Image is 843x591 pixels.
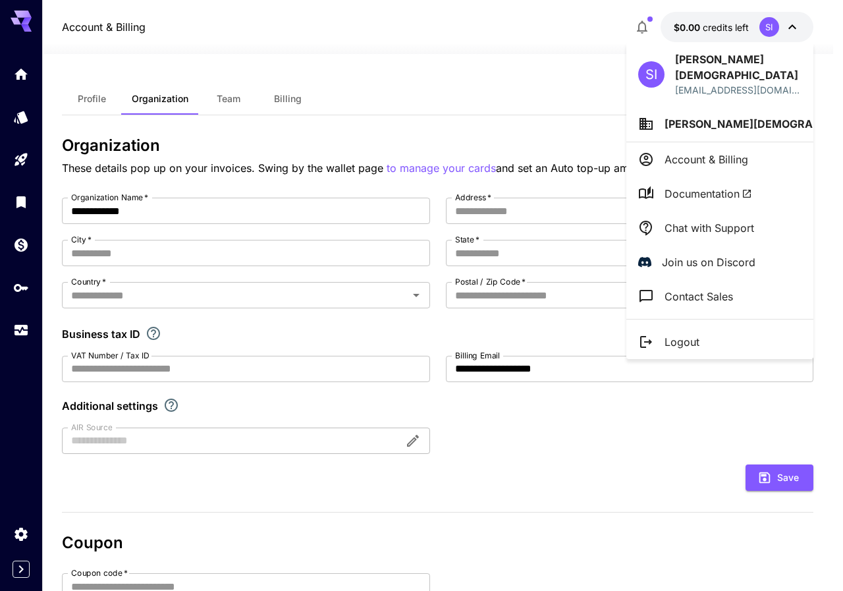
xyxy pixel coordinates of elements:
[675,83,802,97] p: [EMAIL_ADDRESS][DOMAIN_NAME]
[665,289,733,304] p: Contact Sales
[665,334,699,350] p: Logout
[626,106,813,142] button: [PERSON_NAME][DEMOGRAPHIC_DATA]
[665,220,754,236] p: Chat with Support
[662,254,755,270] p: Join us on Discord
[665,152,748,167] p: Account & Billing
[675,83,802,97] div: si6464699@gmail.com
[665,186,752,202] span: Documentation
[638,61,665,88] div: SI
[675,51,802,83] p: [PERSON_NAME][DEMOGRAPHIC_DATA]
